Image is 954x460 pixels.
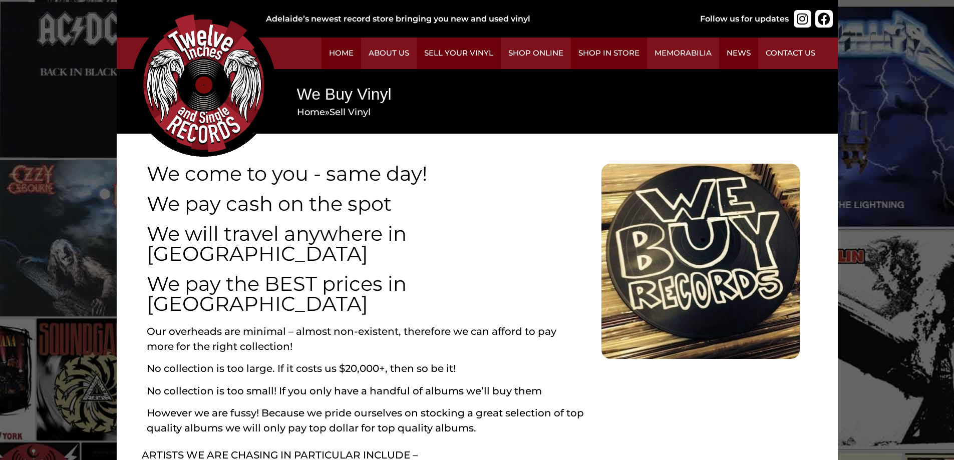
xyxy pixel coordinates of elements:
p: No collection is too large. If it costs us $20,000+, then so be it! [147,361,584,376]
h2: We will travel anywhere in [GEOGRAPHIC_DATA] [147,224,584,264]
p: However we are fussy! Because we pride ourselves on stocking a great selection of top quality alb... [147,405,584,435]
div: Follow us for updates [700,13,789,25]
a: Memorabilia [647,38,719,69]
a: About Us [361,38,417,69]
p: No collection is too small! If you only have a handful of albums we’ll buy them [147,383,584,398]
a: Shop in Store [571,38,647,69]
h2: We come to you - same day! [147,164,584,184]
a: Contact Us [758,38,823,69]
span: Sell Vinyl [330,107,371,118]
a: Sell Your Vinyl [417,38,501,69]
img: We Buy Records Adelaide [601,164,800,359]
div: Adelaide’s newest record store bringing you new and used vinyl [266,13,668,25]
span: » [297,107,371,118]
h1: We Buy Vinyl [297,83,802,106]
a: Home [297,107,325,118]
h2: We pay the BEST prices in [GEOGRAPHIC_DATA] [147,274,584,314]
a: Home [322,38,361,69]
h2: We pay cash on the spot [147,194,584,214]
a: Shop Online [501,38,571,69]
p: Our overheads are minimal – almost non-existent, therefore we can afford to pay more for the righ... [147,324,584,354]
a: News [719,38,758,69]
